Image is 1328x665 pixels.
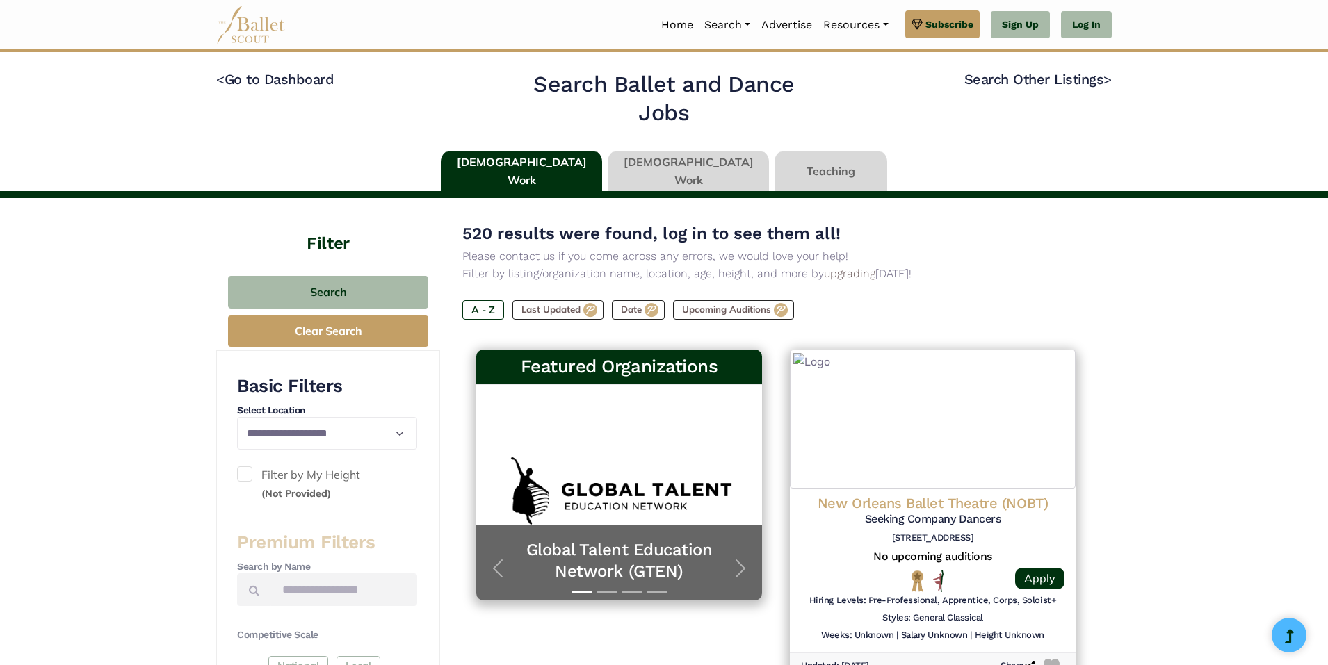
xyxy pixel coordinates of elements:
p: Please contact us if you come across any errors, we would love your help! [462,247,1090,265]
code: > [1103,70,1112,88]
h4: Competitive Scale [237,628,417,642]
code: < [216,70,225,88]
a: upgrading [824,267,875,280]
h5: Seeking Company Dancers [801,512,1064,527]
a: Sign Up [991,11,1050,39]
h2: Search Ballet and Dance Jobs [508,70,821,128]
h6: Weeks: Unknown [821,630,893,641]
h3: Basic Filters [237,375,417,398]
li: Teaching [772,151,890,192]
label: Last Updated [512,300,604,320]
h6: Height Unknown [975,630,1044,641]
label: Filter by My Height [237,466,417,502]
a: Search [699,10,756,40]
h6: Styles: General Classical [882,612,983,624]
h5: No upcoming auditions [801,550,1064,564]
label: Date [612,300,665,320]
img: gem.svg [912,17,923,32]
a: Log In [1061,11,1112,39]
a: Resources [818,10,893,40]
h3: Premium Filters [237,531,417,555]
a: <Go to Dashboard [216,71,334,88]
img: Logo [790,350,1076,489]
label: A - Z [462,300,504,320]
button: Slide 3 [622,584,642,600]
label: Upcoming Auditions [673,300,794,320]
h4: Select Location [237,404,417,418]
li: [DEMOGRAPHIC_DATA] Work [605,151,772,192]
button: Clear Search [228,315,428,347]
h6: | [970,630,972,641]
small: (Not Provided) [261,487,331,500]
a: Advertise [756,10,818,40]
button: Slide 1 [572,584,592,600]
h6: [STREET_ADDRESS] [801,532,1064,544]
input: Search by names... [270,573,417,606]
h4: New Orleans Ballet Theatre (NOBT) [801,494,1064,512]
h6: Salary Unknown [901,630,967,641]
button: Slide 2 [597,584,617,600]
a: Home [656,10,699,40]
button: Slide 4 [647,584,667,600]
h4: Search by Name [237,560,417,574]
h4: Filter [216,198,440,255]
li: [DEMOGRAPHIC_DATA] Work [438,151,605,192]
img: All [933,570,944,592]
h6: Hiring Levels: Pre-Professional, Apprentice, Corps, Soloist+ [809,595,1056,607]
img: National [909,570,926,591]
a: Apply [1015,568,1064,589]
a: Global Talent Education Network (GTEN) [490,539,748,582]
a: Subscribe [905,10,980,38]
span: Subscribe [925,17,973,32]
button: Search [228,276,428,309]
h3: Featured Organizations [487,355,751,379]
p: Filter by listing/organization name, location, age, height, and more by [DATE]! [462,265,1090,283]
h6: | [896,630,898,641]
a: Search Other Listings> [964,71,1112,88]
span: 520 results were found, log in to see them all! [462,224,841,243]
